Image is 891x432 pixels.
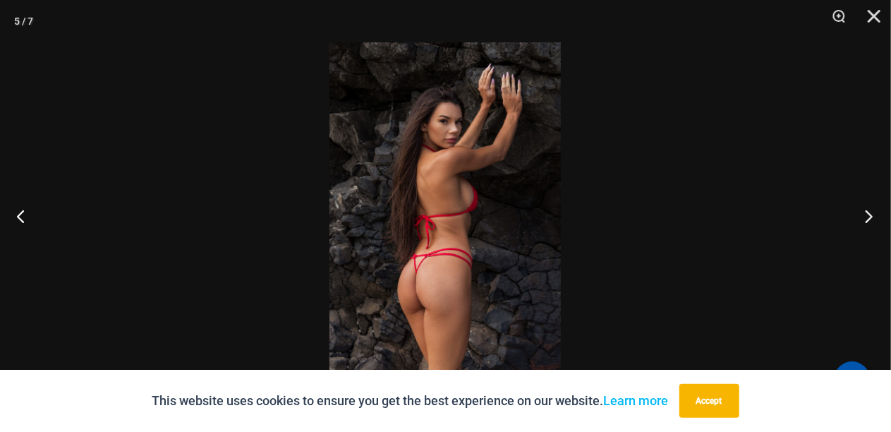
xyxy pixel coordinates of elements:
[14,11,33,32] div: 5 / 7
[152,390,669,412] p: This website uses cookies to ensure you get the best experience on our website.
[329,42,561,390] img: Crystal Waves 305 Tri Top 4149 Thong 01
[604,393,669,408] a: Learn more
[838,181,891,251] button: Next
[679,384,739,418] button: Accept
